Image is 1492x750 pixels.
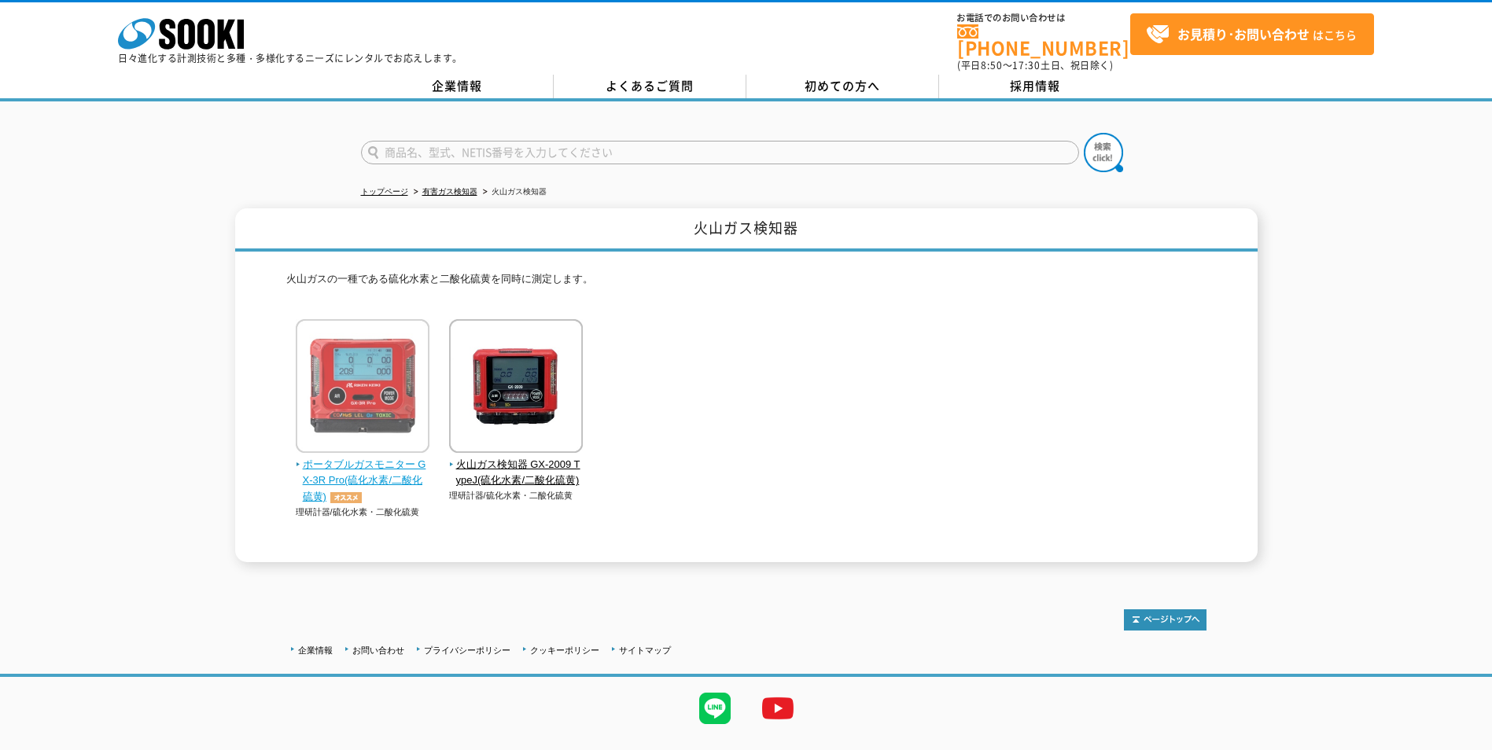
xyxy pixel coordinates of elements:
a: 採用情報 [939,75,1132,98]
a: お見積り･お問い合わせはこちら [1130,13,1374,55]
span: はこちら [1146,23,1357,46]
span: 8:50 [981,58,1003,72]
a: 火山ガス検知器 GX-2009 TypeJ(硫化水素/二酸化硫黄) [449,442,584,489]
a: サイトマップ [619,645,671,655]
p: 理研計器/硫化水素・二酸化硫黄 [449,489,584,502]
img: 火山ガス検知器 GX-2009 TypeJ(硫化水素/二酸化硫黄) [449,319,583,457]
p: 火山ガスの一種である硫化水素と二酸化硫黄を同時に測定します。 [286,271,1206,296]
a: 企業情報 [298,645,333,655]
input: 商品名、型式、NETIS番号を入力してください [361,141,1079,164]
a: 有害ガス検知器 [422,187,477,196]
span: 火山ガス検知器 GX-2009 TypeJ(硫化水素/二酸化硫黄) [449,457,584,490]
img: LINE [683,677,746,740]
img: YouTube [746,677,809,740]
img: トップページへ [1124,609,1206,631]
span: 17:30 [1012,58,1041,72]
a: クッキーポリシー [530,645,599,655]
p: 理研計器/硫化水素・二酸化硫黄 [296,506,430,519]
a: [PHONE_NUMBER] [957,24,1130,57]
span: ポータブルガスモニター GX-3R Pro(硫化水素/二酸化硫黄) [296,457,430,506]
h1: 火山ガス検知器 [235,208,1258,252]
a: 企業情報 [361,75,554,98]
span: お電話でのお問い合わせは [957,13,1130,23]
img: オススメ [326,492,366,503]
img: btn_search.png [1084,133,1123,172]
a: ポータブルガスモニター GX-3R Pro(硫化水素/二酸化硫黄)オススメ [296,442,430,506]
p: 日々進化する計測技術と多種・多様化するニーズにレンタルでお応えします。 [118,53,462,63]
a: トップページ [361,187,408,196]
a: プライバシーポリシー [424,645,510,655]
span: (平日 ～ 土日、祝日除く) [957,58,1113,72]
a: よくあるご質問 [554,75,746,98]
li: 火山ガス検知器 [480,184,547,200]
span: 初めての方へ [805,77,880,94]
strong: お見積り･お問い合わせ [1177,24,1310,43]
img: ポータブルガスモニター GX-3R Pro(硫化水素/二酸化硫黄) [296,319,429,457]
a: 初めての方へ [746,75,939,98]
a: お問い合わせ [352,645,404,655]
